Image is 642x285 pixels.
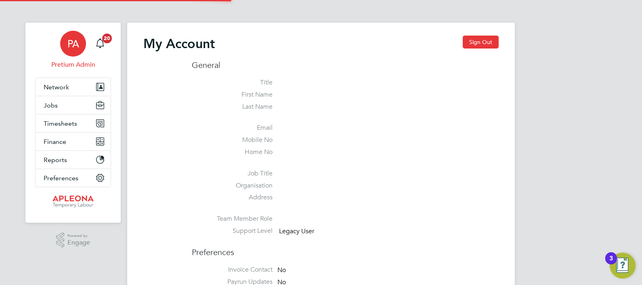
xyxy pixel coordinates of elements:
[52,195,94,208] img: apleona-logo-retina.png
[36,96,111,114] button: Jobs
[44,101,58,109] span: Jobs
[610,253,636,279] button: Open Resource Center, 3 new notifications
[192,91,273,99] label: First Name
[609,258,613,269] div: 3
[192,169,273,178] label: Job Title
[102,34,112,43] span: 20
[279,227,314,235] span: Legacy User
[36,78,111,96] button: Network
[67,239,90,246] span: Engage
[192,227,273,235] label: Support Level
[67,232,90,239] span: Powered by
[36,169,111,187] button: Preferences
[277,266,286,274] span: No
[35,195,111,208] a: Go to home page
[67,38,79,49] span: PA
[35,31,111,70] a: PAPretium Admin
[36,133,111,150] button: Finance
[92,31,108,57] a: 20
[192,239,499,258] h3: Preferences
[44,174,78,182] span: Preferences
[192,193,273,202] label: Address
[192,148,273,156] label: Home No
[192,215,273,223] label: Team Member Role
[192,78,273,87] label: Title
[56,232,90,248] a: Powered byEngage
[192,182,273,190] label: Organisation
[36,151,111,169] button: Reports
[44,156,67,164] span: Reports
[25,23,121,223] nav: Main navigation
[44,138,66,146] span: Finance
[192,266,273,274] label: Invoice Contact
[463,36,499,49] button: Sign Out
[36,114,111,132] button: Timesheets
[35,60,111,70] span: Pretium Admin
[192,124,273,132] label: Email
[44,83,69,91] span: Network
[143,36,215,52] h2: My Account
[44,120,77,127] span: Timesheets
[192,60,499,70] h3: General
[192,136,273,144] label: Mobile No
[192,103,273,111] label: Last Name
